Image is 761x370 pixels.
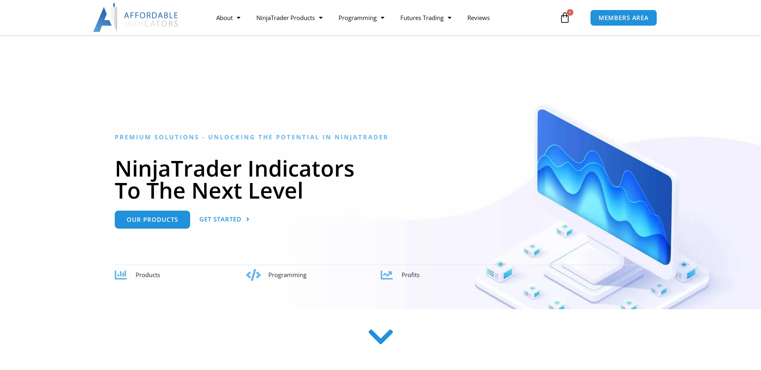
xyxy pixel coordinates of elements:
span: Our Products [127,217,178,223]
a: Reviews [459,8,498,27]
a: 0 [547,6,582,29]
span: Get Started [199,216,241,222]
a: NinjaTrader Products [248,8,331,27]
a: Get Started [199,211,250,229]
img: LogoAI | Affordable Indicators – NinjaTrader [93,3,179,32]
a: MEMBERS AREA [590,10,657,26]
h6: Premium Solutions - Unlocking the Potential in NinjaTrader [115,133,646,141]
span: Products [136,271,160,279]
span: 0 [567,9,573,16]
a: About [208,8,248,27]
a: Programming [331,8,392,27]
nav: Menu [208,8,557,27]
a: Our Products [115,211,190,229]
span: Programming [268,271,306,279]
h1: NinjaTrader Indicators To The Next Level [115,157,646,201]
a: Futures Trading [392,8,459,27]
span: MEMBERS AREA [599,15,649,21]
span: Profits [402,271,420,279]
